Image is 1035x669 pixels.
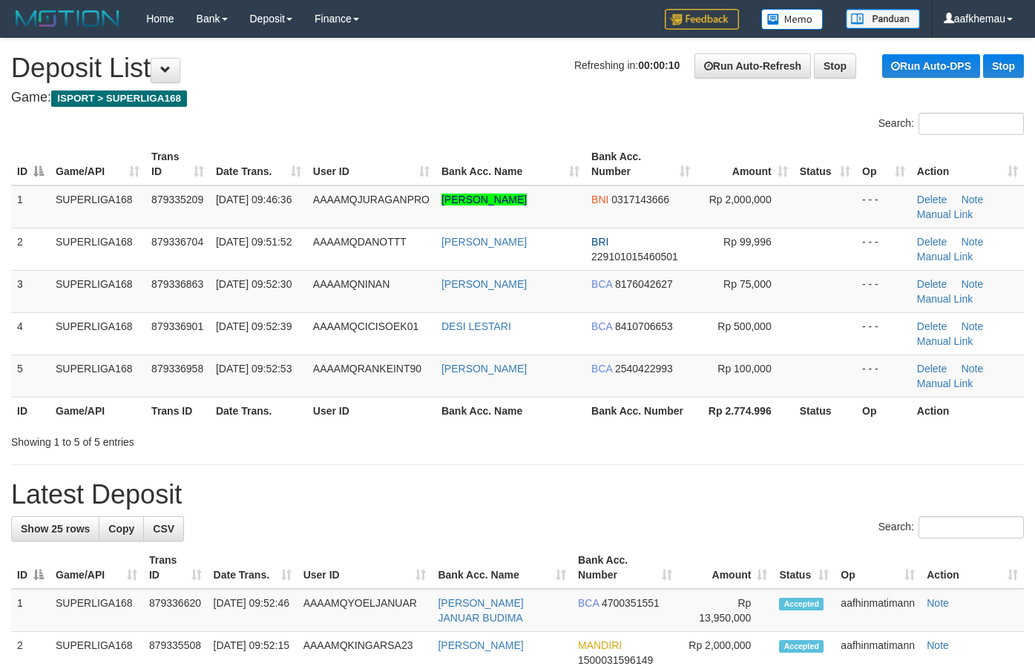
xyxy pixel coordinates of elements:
[151,320,203,332] span: 879336901
[99,516,144,541] a: Copy
[11,90,1024,105] h4: Game:
[917,194,947,205] a: Delete
[779,598,824,610] span: Accepted
[591,251,678,263] span: Copy 229101015460501 to clipboard
[591,363,612,375] span: BCA
[585,143,696,185] th: Bank Acc. Number: activate to sort column ascending
[962,194,984,205] a: Note
[208,589,298,632] td: [DATE] 09:52:46
[835,547,921,589] th: Op: activate to sort column ascending
[50,547,143,589] th: Game/API: activate to sort column ascending
[441,194,527,205] a: [PERSON_NAME]
[917,293,973,305] a: Manual Link
[773,547,835,589] th: Status: activate to sort column ascending
[21,523,90,535] span: Show 25 rows
[927,639,949,651] a: Note
[11,397,50,424] th: ID
[216,363,292,375] span: [DATE] 09:52:53
[615,363,673,375] span: Copy 2540422993 to clipboard
[878,113,1024,135] label: Search:
[50,185,145,228] td: SUPERLIGA168
[298,589,433,632] td: AAAAMQYOELJANUAR
[591,194,608,205] span: BNI
[856,397,911,424] th: Op
[846,9,920,29] img: panduan.png
[717,363,771,375] span: Rp 100,000
[436,143,585,185] th: Bank Acc. Name: activate to sort column ascending
[917,363,947,375] a: Delete
[856,143,911,185] th: Op: activate to sort column ascending
[779,640,824,653] span: Accepted
[11,589,50,632] td: 1
[441,278,527,290] a: [PERSON_NAME]
[50,355,145,397] td: SUPERLIGA168
[962,278,984,290] a: Note
[919,113,1024,135] input: Search:
[438,639,523,651] a: [PERSON_NAME]
[11,516,99,541] a: Show 25 rows
[313,278,390,290] span: AAAAMQNINAN
[441,236,527,248] a: [PERSON_NAME]
[11,480,1024,510] h1: Latest Deposit
[638,59,680,71] strong: 00:00:10
[11,270,50,312] td: 3
[919,516,1024,538] input: Search:
[51,90,187,107] span: ISPORT > SUPERLIGA168
[50,228,145,270] td: SUPERLIGA168
[696,397,794,424] th: Rp 2.774.996
[856,312,911,355] td: - - -
[153,523,174,535] span: CSV
[151,278,203,290] span: 879336863
[11,185,50,228] td: 1
[11,355,50,397] td: 5
[151,236,203,248] span: 879336704
[50,143,145,185] th: Game/API: activate to sort column ascending
[927,597,949,609] a: Note
[11,53,1024,83] h1: Deposit List
[917,208,973,220] a: Manual Link
[11,547,50,589] th: ID: activate to sort column descending
[50,312,145,355] td: SUPERLIGA168
[723,278,772,290] span: Rp 75,000
[313,363,421,375] span: AAAAMQRANKEINT90
[962,320,984,332] a: Note
[665,9,739,30] img: Feedback.jpg
[585,397,696,424] th: Bank Acc. Number
[878,516,1024,538] label: Search:
[307,143,436,185] th: User ID: activate to sort column ascending
[917,378,973,389] a: Manual Link
[578,639,622,651] span: MANDIRI
[962,236,984,248] a: Note
[210,397,307,424] th: Date Trans.
[11,7,124,30] img: MOTION_logo.png
[723,236,772,248] span: Rp 99,996
[11,429,420,449] div: Showing 1 to 5 of 5 entries
[983,54,1024,78] a: Stop
[615,320,673,332] span: Copy 8410706653 to clipboard
[917,236,947,248] a: Delete
[917,335,973,347] a: Manual Link
[578,654,653,666] span: Copy 1500031596149 to clipboard
[50,397,145,424] th: Game/API
[814,53,856,79] a: Stop
[11,312,50,355] td: 4
[615,278,673,290] span: Copy 8176042627 to clipboard
[145,143,210,185] th: Trans ID: activate to sort column ascending
[208,547,298,589] th: Date Trans.: activate to sort column ascending
[151,363,203,375] span: 879336958
[216,194,292,205] span: [DATE] 09:46:36
[856,185,911,228] td: - - -
[11,228,50,270] td: 2
[572,547,678,589] th: Bank Acc. Number: activate to sort column ascending
[313,194,430,205] span: AAAAMQJURAGANPRO
[50,589,143,632] td: SUPERLIGA168
[917,320,947,332] a: Delete
[794,397,856,424] th: Status
[794,143,856,185] th: Status: activate to sort column ascending
[574,59,680,71] span: Refreshing in:
[882,54,980,78] a: Run Auto-DPS
[911,143,1024,185] th: Action: activate to sort column ascending
[917,251,973,263] a: Manual Link
[441,320,511,332] a: DESI LESTARI
[591,320,612,332] span: BCA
